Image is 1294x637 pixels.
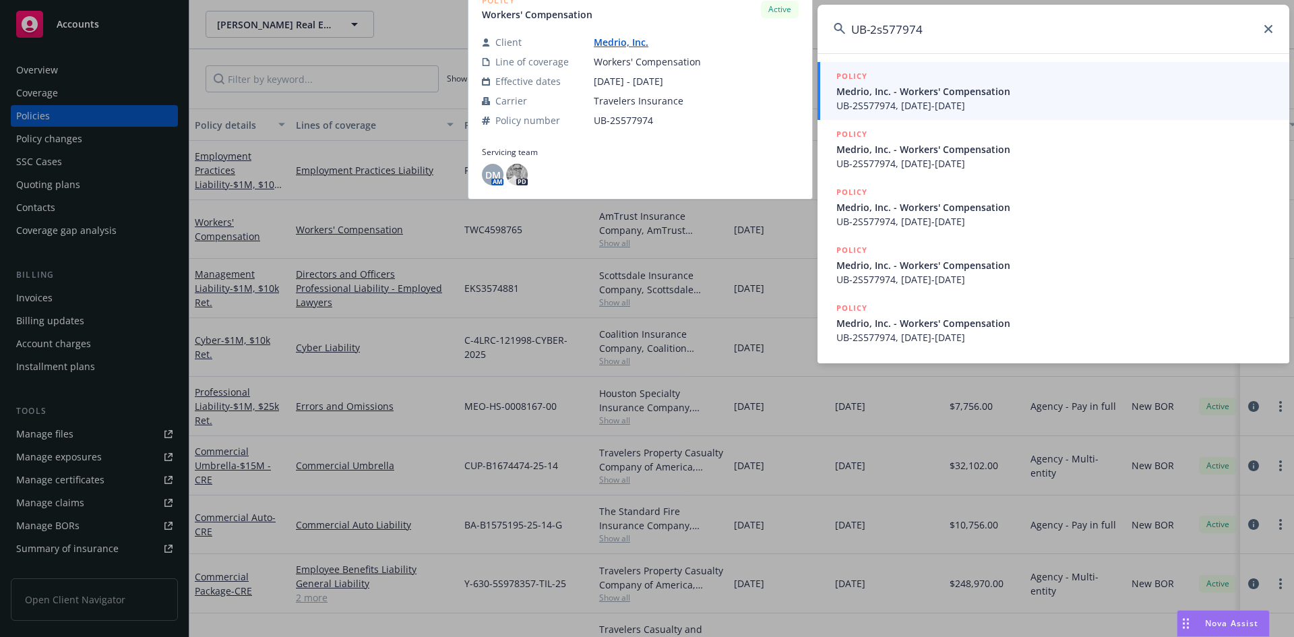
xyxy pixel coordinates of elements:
a: POLICYMedrio, Inc. - Workers' CompensationUB-2S577974, [DATE]-[DATE] [818,62,1289,120]
span: UB-2S577974, [DATE]-[DATE] [836,330,1273,344]
h5: POLICY [836,243,867,257]
a: POLICYMedrio, Inc. - Workers' CompensationUB-2S577974, [DATE]-[DATE] [818,178,1289,236]
a: POLICYMedrio, Inc. - Workers' CompensationUB-2S577974, [DATE]-[DATE] [818,236,1289,294]
div: Drag to move [1177,611,1194,636]
input: Search... [818,5,1289,53]
span: Medrio, Inc. - Workers' Compensation [836,84,1273,98]
span: Medrio, Inc. - Workers' Compensation [836,142,1273,156]
h5: POLICY [836,301,867,315]
span: UB-2S577974, [DATE]-[DATE] [836,156,1273,171]
span: UB-2S577974, [DATE]-[DATE] [836,272,1273,286]
span: Medrio, Inc. - Workers' Compensation [836,258,1273,272]
span: Nova Assist [1205,617,1258,629]
h5: POLICY [836,69,867,83]
button: Nova Assist [1177,610,1270,637]
a: POLICYMedrio, Inc. - Workers' CompensationUB-2S577974, [DATE]-[DATE] [818,120,1289,178]
span: UB-2S577974, [DATE]-[DATE] [836,98,1273,113]
h5: POLICY [836,185,867,199]
span: Medrio, Inc. - Workers' Compensation [836,200,1273,214]
a: POLICYMedrio, Inc. - Workers' CompensationUB-2S577974, [DATE]-[DATE] [818,294,1289,352]
h5: POLICY [836,127,867,141]
span: UB-2S577974, [DATE]-[DATE] [836,214,1273,229]
span: Medrio, Inc. - Workers' Compensation [836,316,1273,330]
